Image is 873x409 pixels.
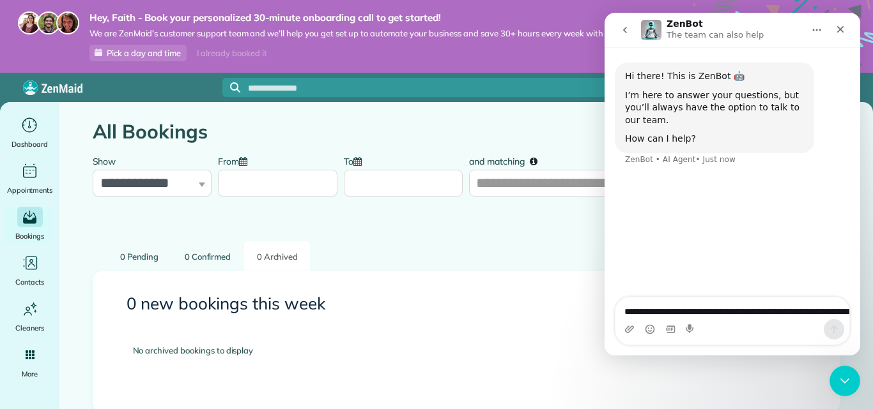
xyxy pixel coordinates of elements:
h1: All Bookings [93,121,746,142]
a: Cleaners [5,299,54,334]
div: I already booked it [189,45,274,61]
h3: 0 new bookings this week [127,295,807,313]
button: Focus search [222,82,240,93]
a: Contacts [5,253,54,288]
img: michelle-19f622bdf1676172e81f8f8fba1fb50e276960ebfe0243fe18214015130c80e4.jpg [56,11,79,34]
span: Cleaners [15,322,44,334]
a: Pick a day and time [89,45,187,61]
iframe: Intercom live chat [605,13,860,355]
img: jorge-587dff0eeaa6aab1f244e6dc62b8924c3b6ad411094392a53c71c6c4a576187d.jpg [37,11,60,34]
a: Bookings [5,207,54,242]
span: Appointments [7,184,53,197]
img: maria-72a9807cf96188c08ef61303f053569d2e2a8a1cde33d635c8a3ac13582a053d.jpg [18,11,41,34]
div: No archived bookings to display [114,325,819,376]
span: More [22,368,38,380]
strong: Hey, Faith - Book your personalized 30-minute onboarding call to get started! [89,11,641,24]
a: 0 Pending [108,241,171,271]
label: From [218,149,254,172]
span: Pick a day and time [107,48,181,58]
label: To [344,149,368,172]
a: Appointments [5,161,54,197]
label: and matching [469,149,546,172]
a: 0 Archived [244,241,310,271]
svg: Focus search [230,82,240,93]
span: Bookings [15,230,45,242]
span: Dashboard [12,138,48,151]
span: We are ZenMaid’s customer support team and we’ll help you get set up to automate your business an... [89,28,641,39]
a: 0 Confirmed [173,241,243,271]
a: Dashboard [5,115,54,151]
iframe: Intercom live chat [830,366,860,396]
span: Contacts [15,276,44,288]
